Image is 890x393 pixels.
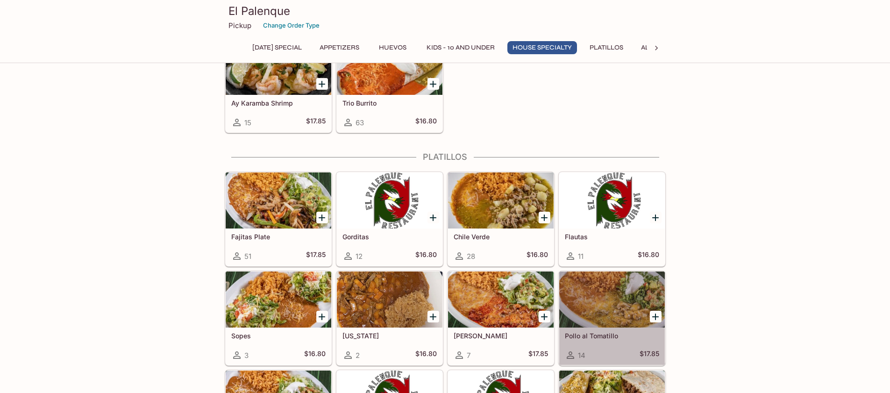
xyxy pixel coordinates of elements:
div: Colorado [337,272,442,328]
h3: El Palenque [228,4,662,18]
div: Chile Verde [448,172,554,229]
button: Add Trio Burrito [427,78,439,90]
button: Add Flautas [650,212,662,223]
button: House Specialty [507,41,577,54]
span: 63 [356,118,364,127]
button: Add Fajitas Plate [316,212,328,223]
span: 14 [578,351,585,360]
div: Pollo Marindo [448,272,554,328]
a: Chile Verde28$16.80 [448,172,554,266]
h5: $17.85 [306,250,326,262]
h5: Chile Verde [454,233,548,241]
button: Change Order Type [259,18,324,33]
h5: $16.80 [415,250,437,262]
span: 2 [356,351,360,360]
h5: $16.80 [415,350,437,361]
h5: Trio Burrito [342,99,437,107]
div: Fajitas Plate [226,172,331,229]
a: Fajitas Plate51$17.85 [225,172,332,266]
a: Pollo al Tomatillo14$17.85 [559,271,665,365]
button: Add Ay Karamba Shrimp [316,78,328,90]
h5: Sopes [231,332,326,340]
div: Pollo al Tomatillo [559,272,665,328]
button: Add Gorditas [427,212,439,223]
h4: Platillos [225,152,666,162]
button: Add Chile Verde [539,212,550,223]
a: [PERSON_NAME]7$17.85 [448,271,554,365]
h5: [PERSON_NAME] [454,332,548,340]
div: Sopes [226,272,331,328]
a: Flautas11$16.80 [559,172,665,266]
button: Add Pollo al Tomatillo [650,311,662,322]
h5: Gorditas [342,233,437,241]
h5: Ay Karamba Shrimp [231,99,326,107]
a: Ay Karamba Shrimp15$17.85 [225,38,332,133]
h5: [US_STATE] [342,332,437,340]
div: Flautas [559,172,665,229]
p: Pickup [228,21,251,30]
a: Gorditas12$16.80 [336,172,443,266]
h5: $16.80 [304,350,326,361]
button: Ala Carte and Side Orders [636,41,741,54]
button: Appetizers [314,41,364,54]
button: Kids - 10 and Under [421,41,500,54]
a: [US_STATE]2$16.80 [336,271,443,365]
a: Sopes3$16.80 [225,271,332,365]
h5: Fajitas Plate [231,233,326,241]
div: Ay Karamba Shrimp [226,39,331,95]
span: 3 [244,351,249,360]
button: Add Sopes [316,311,328,322]
div: Trio Burrito [337,39,442,95]
span: 11 [578,252,584,261]
span: 12 [356,252,363,261]
h5: $16.80 [415,117,437,128]
span: 28 [467,252,475,261]
span: 15 [244,118,251,127]
button: [DATE] Special [247,41,307,54]
div: Gorditas [337,172,442,229]
h5: $16.80 [638,250,659,262]
h5: $16.80 [527,250,548,262]
span: 7 [467,351,470,360]
h5: Pollo al Tomatillo [565,332,659,340]
h5: $17.85 [528,350,548,361]
h5: Flautas [565,233,659,241]
button: Add Colorado [427,311,439,322]
button: Add Pollo Marindo [539,311,550,322]
span: 51 [244,252,251,261]
a: Trio Burrito63$16.80 [336,38,443,133]
button: Platillos [584,41,628,54]
button: Huevos [372,41,414,54]
h5: $17.85 [306,117,326,128]
h5: $17.85 [640,350,659,361]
